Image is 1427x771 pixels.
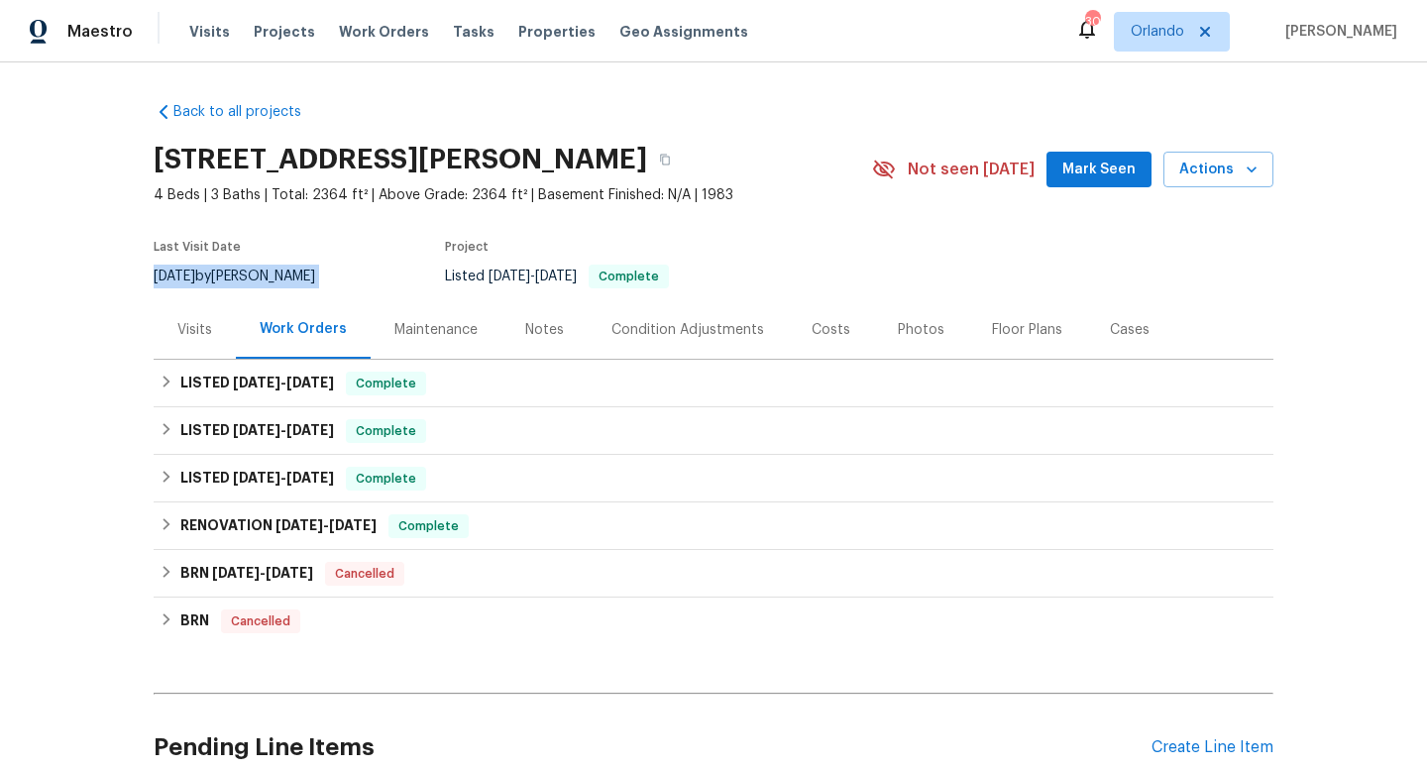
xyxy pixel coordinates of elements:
[180,514,377,538] h6: RENOVATION
[233,376,334,389] span: -
[154,598,1273,645] div: BRN Cancelled
[233,376,280,389] span: [DATE]
[233,423,280,437] span: [DATE]
[266,566,313,580] span: [DATE]
[275,518,377,532] span: -
[154,550,1273,598] div: BRN [DATE]-[DATE]Cancelled
[525,320,564,340] div: Notes
[518,22,596,42] span: Properties
[154,502,1273,550] div: RENOVATION [DATE]-[DATE]Complete
[1179,158,1258,182] span: Actions
[1163,152,1273,188] button: Actions
[260,319,347,339] div: Work Orders
[180,372,334,395] h6: LISTED
[154,360,1273,407] div: LISTED [DATE]-[DATE]Complete
[348,374,424,393] span: Complete
[212,566,260,580] span: [DATE]
[327,564,402,584] span: Cancelled
[1046,152,1152,188] button: Mark Seen
[329,518,377,532] span: [DATE]
[535,270,577,283] span: [DATE]
[348,469,424,489] span: Complete
[453,25,494,39] span: Tasks
[154,455,1273,502] div: LISTED [DATE]-[DATE]Complete
[154,265,339,288] div: by [PERSON_NAME]
[233,471,280,485] span: [DATE]
[1131,22,1184,42] span: Orlando
[445,270,669,283] span: Listed
[591,271,667,282] span: Complete
[619,22,748,42] span: Geo Assignments
[180,419,334,443] h6: LISTED
[223,611,298,631] span: Cancelled
[180,609,209,633] h6: BRN
[286,376,334,389] span: [DATE]
[1152,738,1273,757] div: Create Line Item
[212,566,313,580] span: -
[489,270,530,283] span: [DATE]
[286,423,334,437] span: [DATE]
[154,185,872,205] span: 4 Beds | 3 Baths | Total: 2364 ft² | Above Grade: 2364 ft² | Basement Finished: N/A | 1983
[233,423,334,437] span: -
[390,516,467,536] span: Complete
[647,142,683,177] button: Copy Address
[489,270,577,283] span: -
[154,407,1273,455] div: LISTED [DATE]-[DATE]Complete
[154,150,647,169] h2: [STREET_ADDRESS][PERSON_NAME]
[611,320,764,340] div: Condition Adjustments
[812,320,850,340] div: Costs
[177,320,212,340] div: Visits
[1062,158,1136,182] span: Mark Seen
[189,22,230,42] span: Visits
[898,320,944,340] div: Photos
[445,241,489,253] span: Project
[1085,12,1099,32] div: 30
[154,102,344,122] a: Back to all projects
[233,471,334,485] span: -
[180,562,313,586] h6: BRN
[286,471,334,485] span: [DATE]
[154,241,241,253] span: Last Visit Date
[339,22,429,42] span: Work Orders
[154,270,195,283] span: [DATE]
[992,320,1062,340] div: Floor Plans
[1110,320,1150,340] div: Cases
[67,22,133,42] span: Maestro
[394,320,478,340] div: Maintenance
[275,518,323,532] span: [DATE]
[180,467,334,491] h6: LISTED
[348,421,424,441] span: Complete
[908,160,1035,179] span: Not seen [DATE]
[1277,22,1397,42] span: [PERSON_NAME]
[254,22,315,42] span: Projects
